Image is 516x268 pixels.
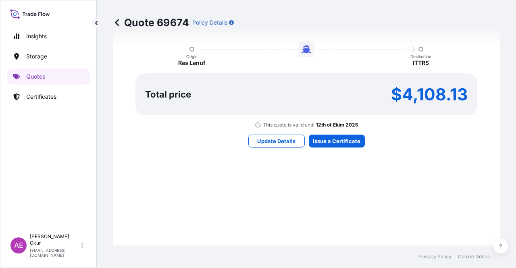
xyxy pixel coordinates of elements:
p: Update Details [257,137,295,145]
p: Quote 69674 [113,16,189,29]
a: Privacy Policy [418,253,451,260]
p: Destination [410,54,431,59]
p: [PERSON_NAME] Okur [30,233,80,246]
button: Update Details [248,135,305,148]
p: Policy Details [192,19,227,27]
p: Quotes [26,73,45,81]
a: Insights [7,28,90,44]
p: Issue a Certificate [313,137,360,145]
a: Storage [7,48,90,64]
p: [EMAIL_ADDRESS][DOMAIN_NAME] [30,248,80,258]
p: Ras Lanuf [178,59,206,67]
p: Storage [26,52,47,60]
button: Issue a Certificate [309,135,365,148]
p: Insights [26,32,47,40]
a: Quotes [7,69,90,85]
a: Certificates [7,89,90,105]
p: 12th of Ekim 2025 [316,122,358,128]
p: Origin [186,54,198,59]
a: Cookie Notice [458,253,490,260]
p: ITTRS [413,59,429,67]
p: This quote is valid until [263,122,314,128]
span: AE [14,241,23,249]
p: Certificates [26,93,56,101]
p: $4,108.13 [391,88,468,101]
p: Total price [145,90,191,98]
